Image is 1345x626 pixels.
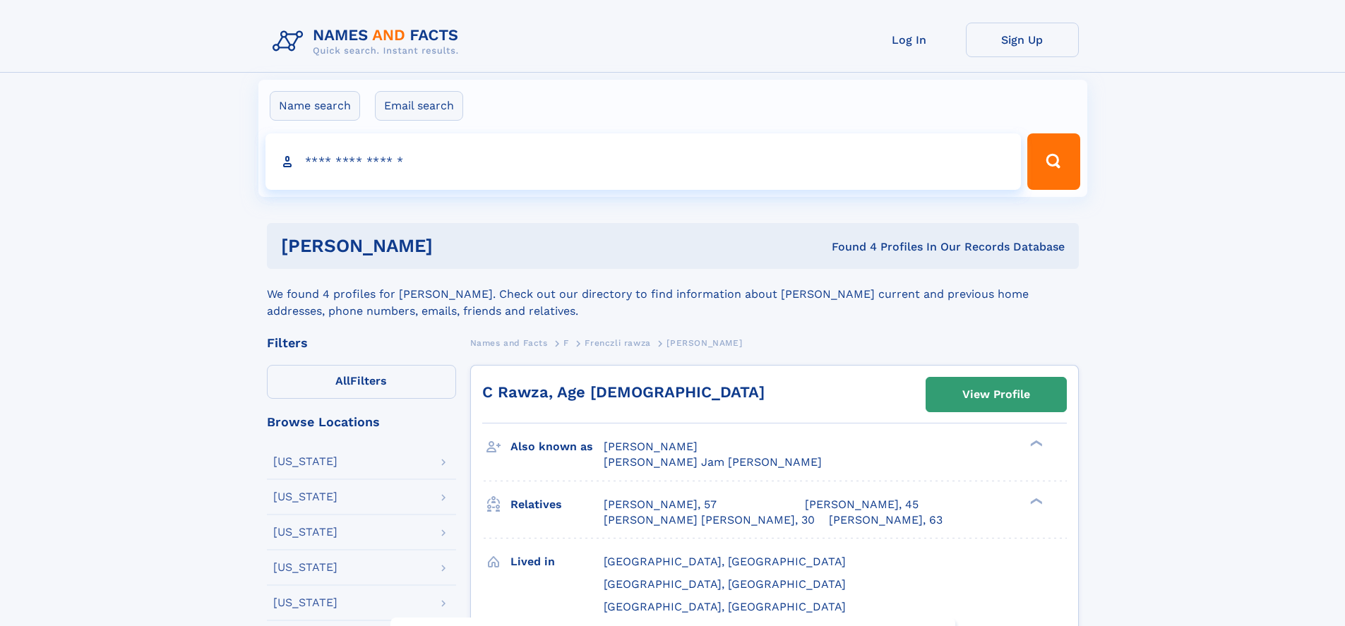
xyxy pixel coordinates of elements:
[962,378,1030,411] div: View Profile
[267,337,456,349] div: Filters
[829,512,943,528] a: [PERSON_NAME], 63
[273,526,337,538] div: [US_STATE]
[563,334,569,351] a: F
[805,497,919,512] a: [PERSON_NAME], 45
[482,383,765,401] a: C Rawza, Age [DEMOGRAPHIC_DATA]
[270,91,360,121] label: Name search
[510,550,604,574] h3: Lived in
[604,440,698,453] span: [PERSON_NAME]
[510,493,604,517] h3: Relatives
[604,555,846,568] span: [GEOGRAPHIC_DATA], [GEOGRAPHIC_DATA]
[604,455,822,469] span: [PERSON_NAME] Jam [PERSON_NAME]
[563,338,569,348] span: F
[1027,133,1080,190] button: Search Button
[375,91,463,121] label: Email search
[604,512,815,528] a: [PERSON_NAME] [PERSON_NAME], 30
[267,23,470,61] img: Logo Names and Facts
[265,133,1022,190] input: search input
[1027,496,1044,505] div: ❯
[267,365,456,399] label: Filters
[273,491,337,502] div: [US_STATE]
[510,435,604,459] h3: Also known as
[335,374,350,387] span: All
[604,600,846,613] span: [GEOGRAPHIC_DATA], [GEOGRAPHIC_DATA]
[267,269,1079,320] div: We found 4 profiles for [PERSON_NAME]. Check out our directory to find information about [PERSON_...
[1027,439,1044,448] div: ❯
[666,338,742,348] span: [PERSON_NAME]
[470,334,548,351] a: Names and Facts
[273,597,337,608] div: [US_STATE]
[632,239,1065,255] div: Found 4 Profiles In Our Records Database
[926,378,1066,411] a: View Profile
[273,562,337,573] div: [US_STATE]
[281,237,633,255] h1: [PERSON_NAME]
[966,23,1079,57] a: Sign Up
[585,338,650,348] span: Frenczli rawza
[604,577,846,591] span: [GEOGRAPHIC_DATA], [GEOGRAPHIC_DATA]
[267,416,456,428] div: Browse Locations
[853,23,966,57] a: Log In
[273,456,337,467] div: [US_STATE]
[604,497,717,512] a: [PERSON_NAME], 57
[585,334,650,351] a: Frenczli rawza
